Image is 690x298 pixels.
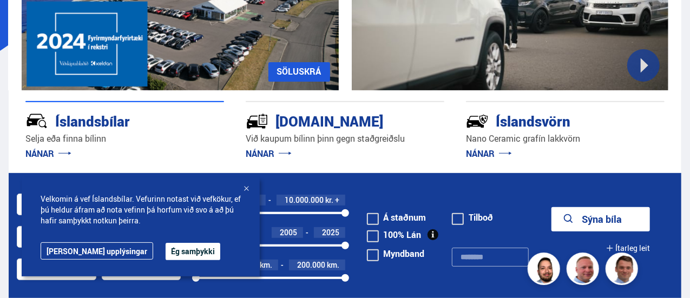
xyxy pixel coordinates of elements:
[280,227,298,237] span: 2005
[246,148,292,160] a: NÁNAR
[285,195,324,205] span: 10.000.000
[606,236,650,261] button: Ítarleg leit
[25,133,224,145] p: Selja eða finna bílinn
[41,242,153,260] a: [PERSON_NAME] upplýsingar
[323,227,340,237] span: 2025
[298,260,326,270] span: 200.000
[452,213,493,222] label: Tilboð
[466,133,665,145] p: Nano Ceramic grafín lakkvörn
[25,111,186,130] div: Íslandsbílar
[466,110,489,133] img: -Svtn6bYgwAsiwNX.svg
[246,110,268,133] img: tr5P-W3DuiFaO7aO.svg
[246,133,444,145] p: Við kaupum bílinn þinn gegn staðgreiðslu
[568,254,601,287] img: siFngHWaQ9KaOqBr.png
[367,230,422,239] label: 100% Lán
[268,62,330,82] a: SÖLUSKRÁ
[246,111,406,130] div: [DOMAIN_NAME]
[367,249,425,258] label: Myndband
[260,261,273,269] span: km.
[166,243,220,260] button: Ég samþykki
[529,254,562,287] img: nhp88E3Fdnt1Opn2.png
[25,148,71,160] a: NÁNAR
[367,213,426,222] label: Á staðnum
[9,4,41,37] button: Opna LiveChat spjallviðmót
[607,254,640,287] img: FbJEzSuNWCJXmdc-.webp
[41,194,241,226] span: Velkomin á vef Íslandsbílar. Vefurinn notast við vefkökur, ef þú heldur áfram að nota vefinn þá h...
[466,148,512,160] a: NÁNAR
[326,196,334,204] span: kr.
[327,261,340,269] span: km.
[466,111,626,130] div: Íslandsvörn
[336,196,340,204] span: +
[551,207,650,231] button: Sýna bíla
[25,110,48,133] img: JRvxyua_JYH6wB4c.svg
